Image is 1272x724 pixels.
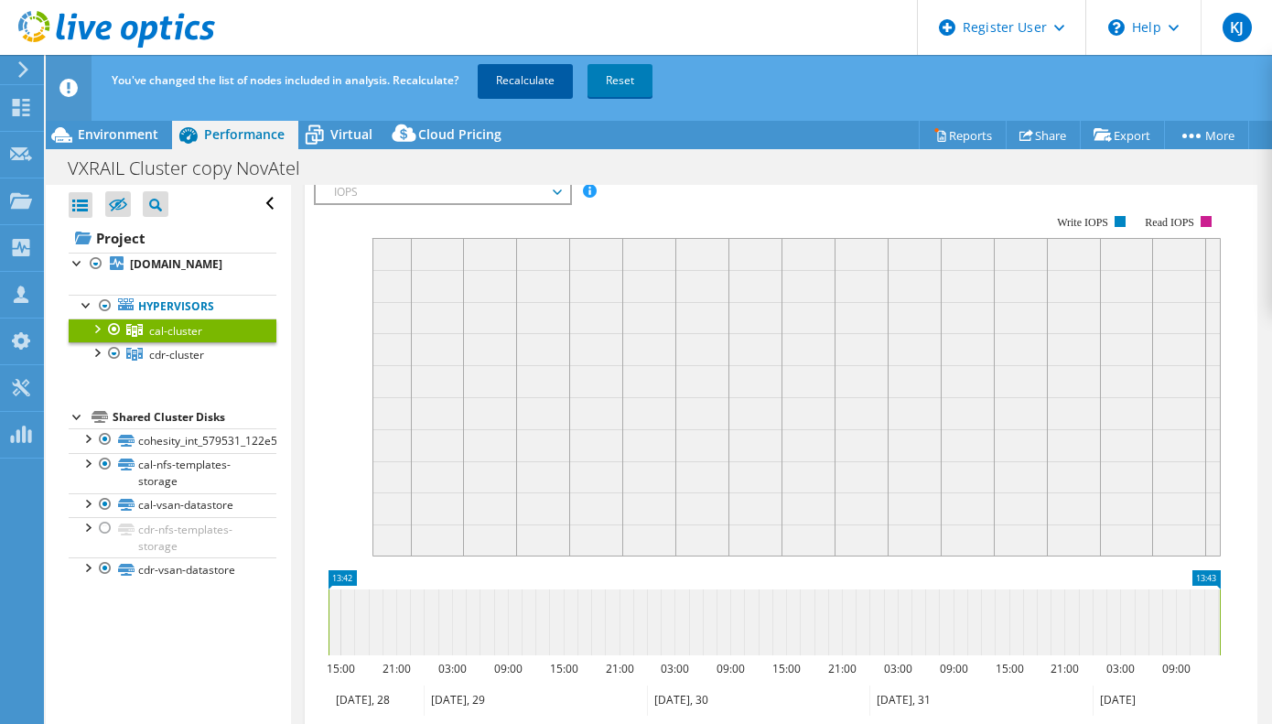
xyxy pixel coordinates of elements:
h1: VXRAIL Cluster copy NovAtel [59,158,329,178]
text: 21:00 [1051,661,1079,676]
text: 15:00 [772,661,801,676]
text: 15:00 [550,661,578,676]
a: cohesity_int_579531_122e5 [69,428,276,452]
text: Write IOPS [1057,216,1108,229]
svg: \n [1108,19,1125,36]
a: Recalculate [478,64,573,97]
a: [DOMAIN_NAME] [69,253,276,276]
span: Cloud Pricing [418,125,501,143]
a: More [1164,121,1249,149]
a: Export [1080,121,1165,149]
b: [DOMAIN_NAME] [130,256,222,272]
a: cdr-nfs-templates-storage [69,517,276,557]
a: cdr-vsan-datastore [69,557,276,581]
text: 03:00 [438,661,467,676]
a: cal-nfs-templates-storage [69,453,276,493]
text: 09:00 [717,661,745,676]
text: 09:00 [1162,661,1191,676]
a: Reset [587,64,652,97]
text: 21:00 [828,661,857,676]
a: Project [69,223,276,253]
text: 09:00 [494,661,523,676]
span: IOPS [325,181,560,203]
text: 21:00 [383,661,411,676]
a: Hypervisors [69,295,276,319]
text: 03:00 [884,661,912,676]
text: 15:00 [996,661,1024,676]
span: You've changed the list of nodes included in analysis. Recalculate? [112,72,458,88]
text: 15:00 [327,661,355,676]
span: cdr-cluster [149,347,204,362]
text: 09:00 [940,661,968,676]
span: KJ [1223,13,1252,42]
span: cal-cluster [149,323,202,339]
a: Reports [919,121,1007,149]
a: Share [1006,121,1081,149]
span: Performance [204,125,285,143]
span: Virtual [330,125,372,143]
a: cal-vsan-datastore [69,493,276,517]
a: cal-cluster [69,319,276,342]
text: Read IOPS [1145,216,1194,229]
text: 03:00 [661,661,689,676]
span: Environment [78,125,158,143]
text: 03:00 [1106,661,1135,676]
a: cdr-cluster [69,342,276,366]
div: Shared Cluster Disks [113,406,276,428]
text: 21:00 [606,661,634,676]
